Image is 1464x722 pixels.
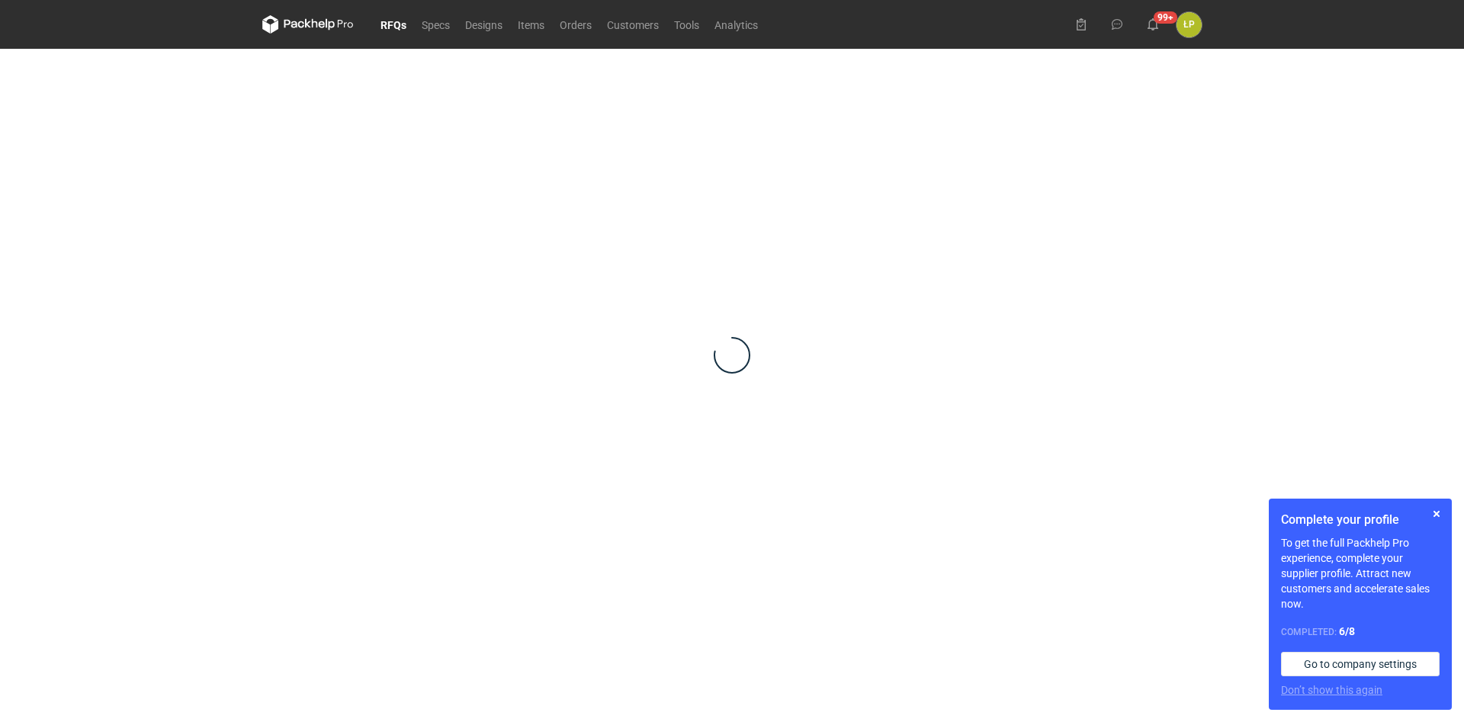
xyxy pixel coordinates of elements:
[1177,12,1202,37] button: ŁP
[599,15,666,34] a: Customers
[1177,12,1202,37] div: Łukasz Postawa
[1339,625,1355,637] strong: 6 / 8
[510,15,552,34] a: Items
[1281,652,1440,676] a: Go to company settings
[262,15,354,34] svg: Packhelp Pro
[1281,682,1382,698] button: Don’t show this again
[1427,505,1446,523] button: Skip for now
[707,15,766,34] a: Analytics
[552,15,599,34] a: Orders
[1281,511,1440,529] h1: Complete your profile
[373,15,414,34] a: RFQs
[1281,535,1440,611] p: To get the full Packhelp Pro experience, complete your supplier profile. Attract new customers an...
[666,15,707,34] a: Tools
[457,15,510,34] a: Designs
[1141,12,1165,37] button: 99+
[1281,624,1440,640] div: Completed:
[414,15,457,34] a: Specs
